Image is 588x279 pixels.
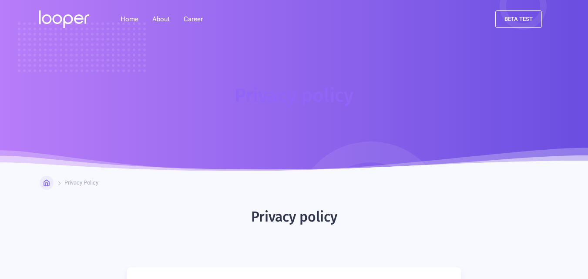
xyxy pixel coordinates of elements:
[251,208,337,225] h2: Privacy policy
[64,179,98,186] div: privacy policy
[40,176,54,190] a: Home
[152,14,170,24] div: About
[145,10,177,28] div: About
[177,10,210,28] a: Career
[495,10,542,28] a: beta test
[114,10,145,28] a: Home
[235,84,353,108] h1: Privacy policy
[53,179,68,186] div: Home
